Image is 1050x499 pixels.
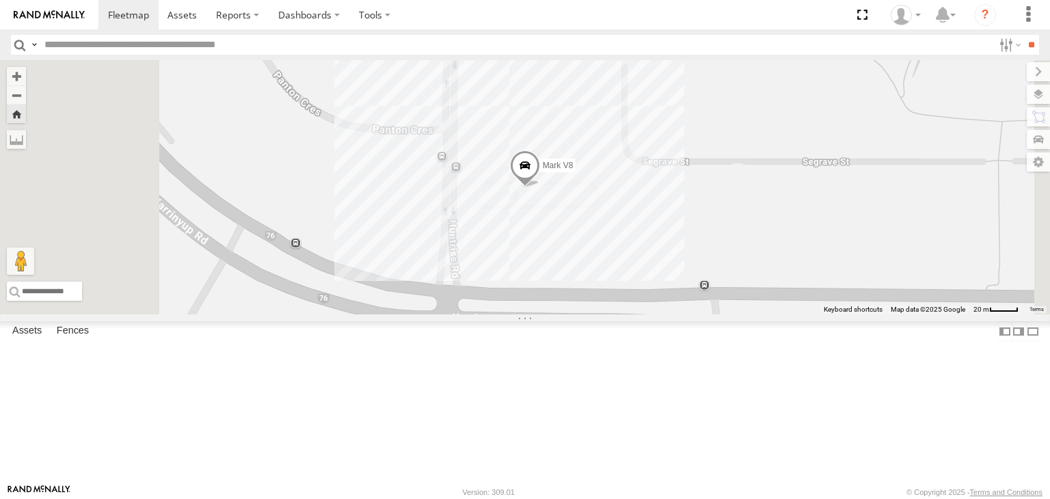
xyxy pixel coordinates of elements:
[8,485,70,499] a: Visit our Website
[1027,152,1050,172] label: Map Settings
[543,161,574,171] span: Mark V8
[886,5,926,25] div: Grainge Ryall
[5,322,49,341] label: Assets
[891,306,965,313] span: Map data ©2025 Google
[1029,307,1044,312] a: Terms (opens in new tab)
[7,247,34,275] button: Drag Pegman onto the map to open Street View
[969,305,1023,314] button: Map scale: 20 m per 39 pixels
[29,35,40,55] label: Search Query
[7,85,26,105] button: Zoom out
[1026,321,1040,341] label: Hide Summary Table
[973,306,989,313] span: 20 m
[974,4,996,26] i: ?
[998,321,1012,341] label: Dock Summary Table to the Left
[970,488,1042,496] a: Terms and Conditions
[463,488,515,496] div: Version: 309.01
[1012,321,1025,341] label: Dock Summary Table to the Right
[50,322,96,341] label: Fences
[14,10,85,20] img: rand-logo.svg
[7,105,26,123] button: Zoom Home
[906,488,1042,496] div: © Copyright 2025 -
[7,130,26,149] label: Measure
[7,67,26,85] button: Zoom in
[994,35,1023,55] label: Search Filter Options
[824,305,883,314] button: Keyboard shortcuts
